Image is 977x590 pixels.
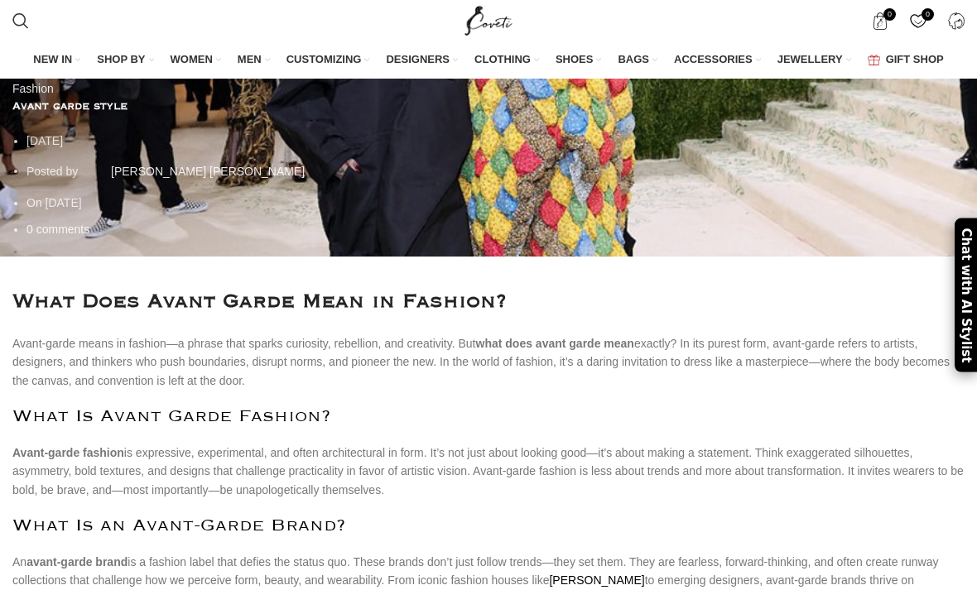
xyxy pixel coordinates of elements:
a: 0 comments [26,223,89,236]
a: WOMEN [171,43,221,78]
a: NEW IN [33,43,80,78]
a: [PERSON_NAME] [PERSON_NAME] [111,164,305,177]
a: DESIGNERS [386,43,458,78]
img: author-avatar [81,159,108,185]
li: On [DATE] [26,194,965,212]
a: [PERSON_NAME] [549,573,644,587]
span: SHOES [556,52,594,67]
span: CLOTHING [474,52,531,67]
span: DESIGNERS [386,52,450,67]
a: ACCESSORIES [674,43,761,78]
p: is expressive, experimental, and often architectural in form. It’s not just about looking good—it... [12,444,965,499]
span: GIFT SHOP [886,52,944,67]
a: CLOTHING [474,43,539,78]
span: comments [36,223,90,236]
span: CUSTOMIZING [286,52,362,67]
a: BAGS [618,43,657,78]
h1: What Does Avant Garde Mean in Fashion? [12,285,965,318]
span: 0 [26,223,33,236]
span: WOMEN [171,52,213,67]
h2: What Is Avant Garde Fashion? [12,406,965,427]
strong: avant-garde brand [26,555,128,568]
a: JEWELLERY [777,43,851,78]
a: 0 [901,4,935,37]
a: 0 [863,4,897,37]
a: Fashion [12,82,54,95]
a: SHOP BY [97,43,153,78]
span: 0 [883,8,896,21]
p: Avant-garde means in fashion—a phrase that sparks curiosity, rebellion, and creativity. But exact... [12,334,965,390]
span: Posted by [26,164,78,177]
span: ACCESSORIES [674,52,753,67]
h2: What Is an Avant-Garde Brand? [12,516,965,536]
img: GiftBag [868,55,880,65]
span: NEW IN [33,52,72,67]
a: Site logo [461,13,517,26]
time: [DATE] [26,134,63,147]
a: GIFT SHOP [868,43,944,78]
div: Main navigation [4,43,973,78]
h1: Avant garde style [12,98,965,115]
span: JEWELLERY [777,52,843,67]
strong: Avant-garde fashion [12,446,124,459]
a: Search [4,4,37,37]
strong: what does avant garde mean [476,337,634,350]
div: My Wishlist [901,4,935,37]
span: SHOP BY [97,52,145,67]
a: SHOES [556,43,602,78]
span: MEN [238,52,262,67]
span: BAGS [618,52,649,67]
span: 0 [922,8,934,21]
a: CUSTOMIZING [286,43,370,78]
a: MEN [238,43,270,78]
